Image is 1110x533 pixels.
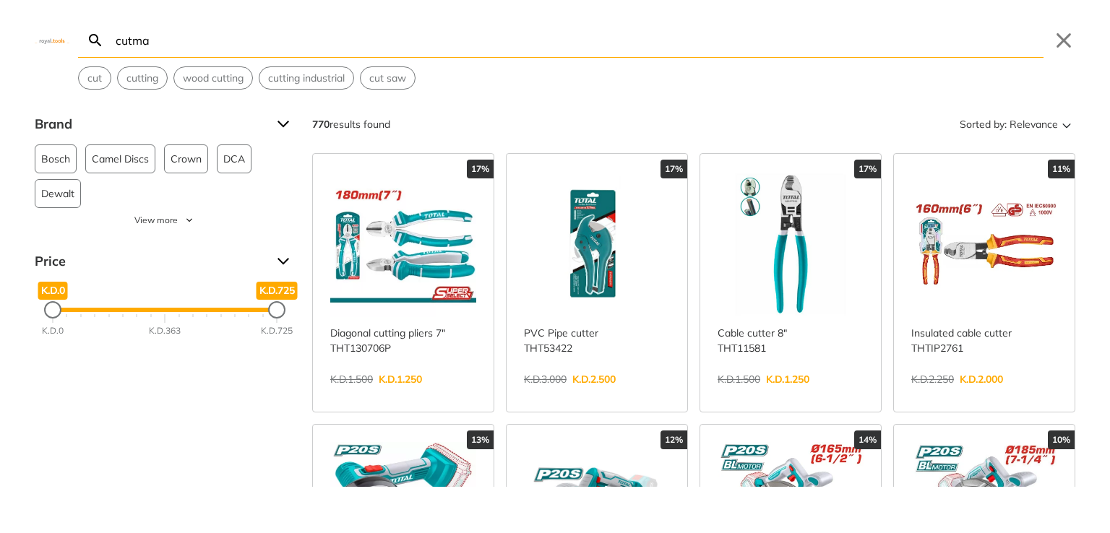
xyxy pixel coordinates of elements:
[78,66,111,90] div: Suggestion: cut
[134,214,178,227] span: View more
[259,67,353,89] button: Select suggestion: cutting industrial
[360,66,416,90] div: Suggestion: cut saw
[35,250,266,273] span: Price
[361,67,415,89] button: Select suggestion: cut saw
[854,160,881,178] div: 17%
[35,144,77,173] button: Bosch
[1010,113,1058,136] span: Relevance
[1048,430,1075,449] div: 10%
[85,144,155,173] button: Camel Discs
[1058,116,1075,133] svg: Sort
[118,67,167,89] button: Select suggestion: cutting
[259,66,354,90] div: Suggestion: cutting industrial
[87,32,104,49] svg: Search
[117,66,168,90] div: Suggestion: cutting
[174,67,252,89] button: Select suggestion: wood cutting
[268,301,285,318] div: Maximum Price
[42,324,64,337] div: K.D.0
[1048,160,1075,178] div: 11%
[467,430,494,449] div: 13%
[44,301,61,318] div: Minimum Price
[149,324,181,337] div: K.D.363
[217,144,251,173] button: DCA
[35,214,295,227] button: View more
[113,23,1044,57] input: Search…
[35,179,81,208] button: Dewalt
[854,430,881,449] div: 14%
[312,113,390,136] div: results found
[164,144,208,173] button: Crown
[223,145,245,173] span: DCA
[87,71,102,86] span: cut
[171,145,202,173] span: Crown
[41,145,70,173] span: Bosch
[261,324,293,337] div: K.D.725
[957,113,1075,136] button: Sorted by:Relevance Sort
[467,160,494,178] div: 17%
[183,71,244,86] span: wood cutting
[312,118,330,131] strong: 770
[268,71,345,86] span: cutting industrial
[35,113,266,136] span: Brand
[126,71,158,86] span: cutting
[173,66,253,90] div: Suggestion: wood cutting
[41,180,74,207] span: Dewalt
[661,430,687,449] div: 12%
[35,37,69,43] img: Close
[661,160,687,178] div: 17%
[92,145,149,173] span: Camel Discs
[79,67,111,89] button: Select suggestion: cut
[369,71,406,86] span: cut saw
[1052,29,1075,52] button: Close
